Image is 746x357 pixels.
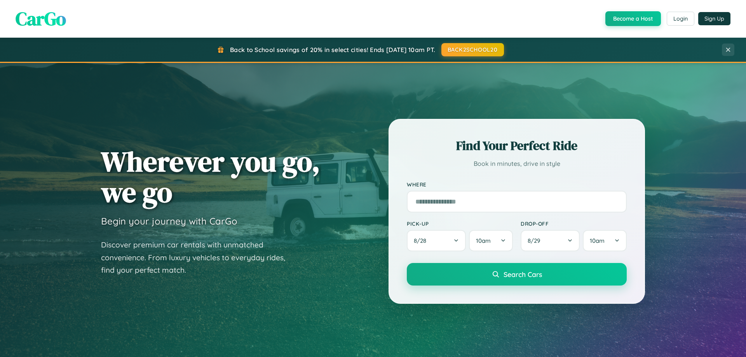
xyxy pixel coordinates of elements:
span: 8 / 29 [528,237,544,244]
button: 8/29 [521,230,580,251]
span: Search Cars [504,270,542,279]
span: 10am [476,237,491,244]
button: 10am [583,230,627,251]
button: 8/28 [407,230,466,251]
button: 10am [469,230,513,251]
span: CarGo [16,6,66,31]
label: Pick-up [407,220,513,227]
span: Back to School savings of 20% in select cities! Ends [DATE] 10am PT. [230,46,435,54]
label: Drop-off [521,220,627,227]
h1: Wherever you go, we go [101,146,320,207]
button: BACK2SCHOOL20 [441,43,504,56]
button: Search Cars [407,263,627,286]
label: Where [407,181,627,188]
span: 10am [590,237,605,244]
p: Discover premium car rentals with unmatched convenience. From luxury vehicles to everyday rides, ... [101,239,295,277]
p: Book in minutes, drive in style [407,158,627,169]
button: Login [667,12,694,26]
button: Become a Host [605,11,661,26]
span: 8 / 28 [414,237,430,244]
button: Sign Up [698,12,730,25]
h3: Begin your journey with CarGo [101,215,237,227]
h2: Find Your Perfect Ride [407,137,627,154]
